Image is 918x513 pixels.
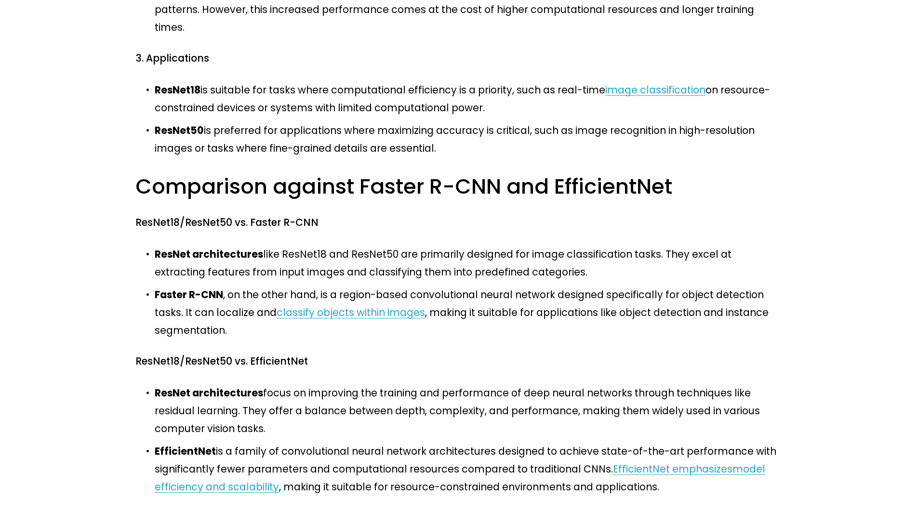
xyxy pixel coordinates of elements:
a: classify objects within images [277,305,425,319]
strong: ResNet18 [155,83,200,97]
a: image classification [605,83,705,97]
p: is a family of convolutional neural network architectures designed to achieve state-of-the-art pe... [155,442,783,496]
p: , on the other hand, is a region-based convolutional neural network designed specifically for obj... [155,286,783,339]
h4: 3. Applications [135,52,783,66]
strong: ResNet50 [155,123,204,137]
h3: Comparison against Faster R-CNN and EfficientNet [135,172,783,200]
h4: ResNet18/ResNet50 vs. Faster R-CNN [135,216,783,230]
strong: EfficientNet [155,444,216,458]
strong: Faster R-CNN [155,288,223,302]
h4: ResNet18/ResNet50 vs. EfficientNet [135,355,783,368]
p: is preferred for applications where maximizing accuracy is critical, such as image recognition in... [155,121,783,157]
p: focus on improving the training and performance of deep neural networks through techniques like r... [155,384,783,437]
strong: ResNet architectures [155,247,263,261]
strong: ResNet architectures [155,386,263,400]
a: EfficientNet emphasizes [613,462,732,476]
p: is suitable for tasks where computational efficiency is a priority, such as real-time on resource... [155,81,783,117]
p: like ResNet18 and ResNet50 are primarily designed for image classification tasks. They excel at e... [155,245,783,281]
